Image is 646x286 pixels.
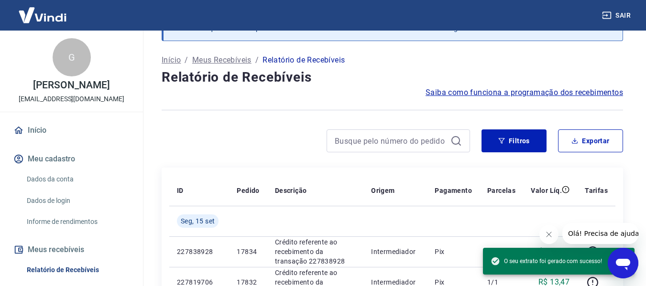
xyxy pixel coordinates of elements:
[177,186,184,195] p: ID
[371,186,394,195] p: Origem
[275,237,356,266] p: Crédito referente ao recebimento da transação 227838928
[491,256,602,266] span: O seu extrato foi gerado com sucesso!
[335,134,447,148] input: Busque pelo número do pedido
[487,186,515,195] p: Parcelas
[237,186,259,195] p: Pedido
[585,186,608,195] p: Tarifas
[23,191,131,211] a: Dados de login
[162,54,181,66] a: Início
[539,225,558,244] iframe: Fechar mensagem
[23,260,131,280] a: Relatório de Recebíveis
[263,54,345,66] p: Relatório de Recebíveis
[53,38,91,76] div: G
[371,247,419,256] p: Intermediador
[426,87,623,98] a: Saiba como funciona a programação dos recebimentos
[531,186,562,195] p: Valor Líq.
[11,120,131,141] a: Início
[487,247,515,256] p: 1/1
[600,7,635,24] button: Sair
[177,247,221,256] p: 227838928
[11,148,131,169] button: Meu cadastro
[162,68,623,87] h4: Relatório de Recebíveis
[237,247,259,256] p: 17834
[185,54,188,66] p: /
[11,0,74,30] img: Vindi
[435,186,472,195] p: Pagamento
[181,216,215,226] span: Seg, 15 set
[23,169,131,189] a: Dados da conta
[23,212,131,232] a: Informe de rendimentos
[275,186,307,195] p: Descrição
[192,54,252,66] a: Meus Recebíveis
[534,246,570,257] p: R$ 130,86
[11,239,131,260] button: Meus recebíveis
[255,54,259,66] p: /
[19,94,124,104] p: [EMAIL_ADDRESS][DOMAIN_NAME]
[608,248,638,278] iframe: Botão para abrir a janela de mensagens
[33,80,109,90] p: [PERSON_NAME]
[558,129,623,152] button: Exportar
[6,7,80,14] span: Olá! Precisa de ajuda?
[482,129,547,152] button: Filtros
[562,223,638,244] iframe: Mensagem da empresa
[435,247,472,256] p: Pix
